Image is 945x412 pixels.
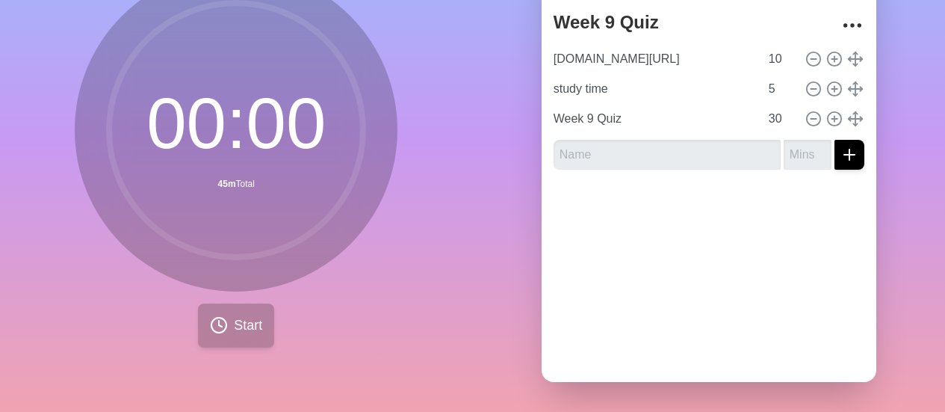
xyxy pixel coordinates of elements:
[548,74,760,104] input: Name
[548,44,760,74] input: Name
[763,104,799,134] input: Mins
[234,316,262,336] span: Start
[198,304,274,348] button: Start
[763,74,799,104] input: Mins
[837,10,867,40] button: More
[763,44,799,74] input: Mins
[554,140,781,170] input: Name
[548,104,760,134] input: Name
[784,140,831,170] input: Mins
